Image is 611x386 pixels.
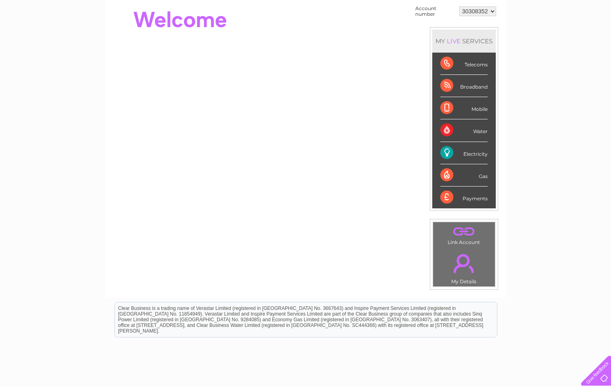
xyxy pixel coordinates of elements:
a: . [435,249,493,278]
a: Telecoms [512,34,536,40]
div: Clear Business is a trading name of Verastar Limited (registered in [GEOGRAPHIC_DATA] No. 3667643... [115,4,497,39]
a: Log out [584,34,603,40]
a: 0333 014 3131 [459,4,514,14]
div: Broadband [440,75,488,97]
img: logo.png [21,21,63,46]
a: Water [469,34,484,40]
div: Telecoms [440,53,488,75]
div: Electricity [440,142,488,164]
a: . [435,224,493,238]
div: Payments [440,187,488,208]
div: Mobile [440,97,488,119]
td: Account number [413,4,457,19]
td: My Details [433,247,495,287]
div: LIVE [445,37,462,45]
a: Energy [489,34,507,40]
div: Gas [440,164,488,187]
td: Link Account [433,222,495,247]
div: Water [440,119,488,142]
a: Contact [557,34,577,40]
a: Blog [541,34,552,40]
div: MY SERVICES [432,30,496,53]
